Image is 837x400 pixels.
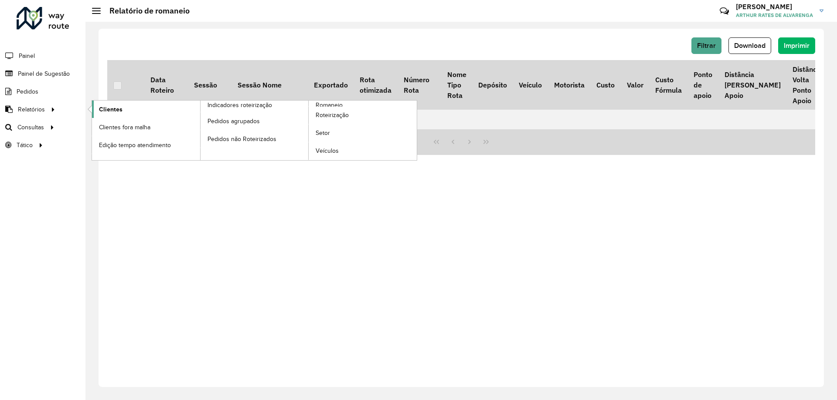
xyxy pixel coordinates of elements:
[649,60,687,110] th: Custo Fórmula
[201,112,309,130] a: Pedidos agrupados
[398,60,441,110] th: Número Rota
[736,3,813,11] h3: [PERSON_NAME]
[17,123,44,132] span: Consultas
[736,11,813,19] span: ARTHUR RATES DE ALVARENGA
[309,107,417,124] a: Roteirização
[718,60,786,110] th: Distância [PERSON_NAME] Apoio
[99,105,122,114] span: Clientes
[778,37,815,54] button: Imprimir
[92,101,309,160] a: Indicadores roteirização
[101,6,190,16] h2: Relatório de romaneio
[691,37,721,54] button: Filtrar
[697,42,716,49] span: Filtrar
[99,123,150,132] span: Clientes fora malha
[786,60,828,110] th: Distância Volta Ponto Apoio
[188,60,231,110] th: Sessão
[18,105,45,114] span: Relatórios
[308,60,354,110] th: Exportado
[231,60,308,110] th: Sessão Nome
[316,146,339,155] span: Veículos
[309,124,417,142] a: Setor
[201,101,417,160] a: Romaneio
[734,42,766,49] span: Download
[208,101,272,110] span: Indicadores roteirização
[208,134,276,144] span: Pedidos não Roteirizados
[144,60,188,110] th: Data Roteiro
[19,51,35,61] span: Painel
[472,60,513,110] th: Depósito
[316,111,349,120] span: Roteirização
[316,101,343,110] span: Romaneio
[354,60,397,110] th: Rota otimizada
[316,128,330,138] span: Setor
[309,142,417,160] a: Veículos
[688,60,718,110] th: Ponto de apoio
[99,141,171,150] span: Edição tempo atendimento
[513,60,548,110] th: Veículo
[728,37,771,54] button: Download
[621,60,649,110] th: Valor
[715,2,734,20] a: Contato Rápido
[784,42,810,49] span: Imprimir
[17,87,38,96] span: Pedidos
[92,101,200,118] a: Clientes
[201,130,309,148] a: Pedidos não Roteirizados
[208,117,260,126] span: Pedidos agrupados
[548,60,590,110] th: Motorista
[18,69,70,78] span: Painel de Sugestão
[590,60,620,110] th: Custo
[92,136,200,154] a: Edição tempo atendimento
[17,141,33,150] span: Tático
[92,118,200,136] a: Clientes fora malha
[441,60,472,110] th: Nome Tipo Rota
